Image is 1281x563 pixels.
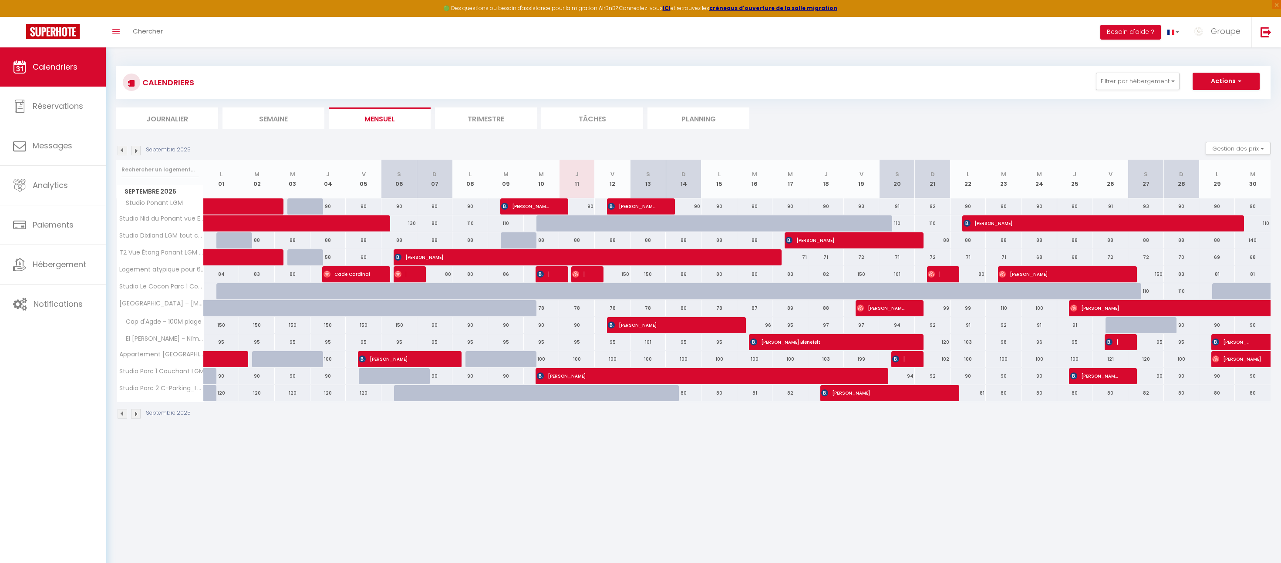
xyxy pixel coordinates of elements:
[951,160,986,198] th: 22
[362,170,366,178] abbr: V
[844,160,880,198] th: 19
[1128,198,1164,214] div: 93
[275,334,310,350] div: 95
[666,160,701,198] th: 14
[879,249,915,265] div: 71
[915,300,951,316] div: 99
[595,300,630,316] div: 78
[488,160,524,198] th: 09
[1235,232,1271,248] div: 140
[346,249,381,265] div: 60
[539,170,544,178] abbr: M
[394,266,406,282] span: [PERSON_NAME]
[1037,170,1042,178] abbr: M
[986,351,1021,367] div: 100
[772,300,808,316] div: 89
[1199,317,1235,333] div: 90
[1092,198,1128,214] div: 91
[1199,160,1235,198] th: 29
[915,334,951,350] div: 120
[118,232,205,239] span: Studio Dixiland LGM tout confort avec terrasse,parking, plage à pied
[329,107,431,129] li: Mensuel
[915,160,951,198] th: 21
[1057,351,1093,367] div: 100
[1057,334,1093,350] div: 95
[116,107,218,129] li: Journalier
[452,160,488,198] th: 08
[915,317,951,333] div: 92
[1144,170,1148,178] abbr: S
[310,232,346,248] div: 88
[1235,266,1271,282] div: 81
[930,170,935,178] abbr: D
[666,300,701,316] div: 80
[488,317,524,333] div: 90
[701,351,737,367] div: 100
[1235,198,1271,214] div: 90
[503,170,509,178] abbr: M
[915,215,951,231] div: 110
[381,160,417,198] th: 06
[346,232,381,248] div: 88
[204,317,239,333] div: 150
[117,185,203,198] span: Septembre 2025
[808,351,844,367] div: 103
[844,249,880,265] div: 72
[432,170,437,178] abbr: D
[1164,198,1200,214] div: 90
[452,266,488,282] div: 80
[1092,232,1128,248] div: 88
[1192,25,1205,38] img: ...
[310,334,346,350] div: 95
[1164,232,1200,248] div: 88
[275,368,310,384] div: 90
[310,317,346,333] div: 150
[1235,160,1271,198] th: 30
[1057,198,1093,214] div: 90
[1164,334,1200,350] div: 95
[1021,317,1057,333] div: 91
[879,317,915,333] div: 94
[1212,334,1252,350] span: [PERSON_NAME]
[951,334,986,350] div: 103
[326,170,330,178] abbr: J
[951,317,986,333] div: 91
[1206,142,1271,155] button: Gestion des prix
[126,17,169,47] a: Chercher
[1021,198,1057,214] div: 90
[1164,283,1200,299] div: 110
[999,266,1118,282] span: [PERSON_NAME]
[381,317,417,333] div: 150
[892,351,904,367] span: [PERSON_NAME]
[879,198,915,214] div: 91
[559,232,595,248] div: 88
[118,351,205,358] span: Appartement [GEOGRAPHIC_DATA] [GEOGRAPHIC_DATA] - [GEOGRAPHIC_DATA]/Parking
[204,368,239,384] div: 90
[239,317,275,333] div: 150
[821,385,940,401] span: [PERSON_NAME]
[808,198,844,214] div: 90
[986,198,1021,214] div: 90
[928,266,940,282] span: [PERSON_NAME]
[737,266,773,282] div: 80
[254,170,260,178] abbr: M
[559,351,595,367] div: 100
[647,107,749,129] li: Planning
[1128,351,1164,367] div: 120
[118,334,205,344] span: El [PERSON_NAME] - Nîmes Ecusson
[346,317,381,333] div: 150
[146,146,191,154] p: Septembre 2025
[630,300,666,316] div: 78
[239,368,275,384] div: 90
[1179,170,1183,178] abbr: D
[381,334,417,350] div: 95
[951,249,986,265] div: 71
[524,300,560,316] div: 78
[537,266,549,282] span: [PERSON_NAME]
[452,317,488,333] div: 90
[1250,170,1255,178] abbr: M
[986,232,1021,248] div: 88
[1001,170,1006,178] abbr: M
[1164,249,1200,265] div: 70
[26,24,80,39] img: Super Booking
